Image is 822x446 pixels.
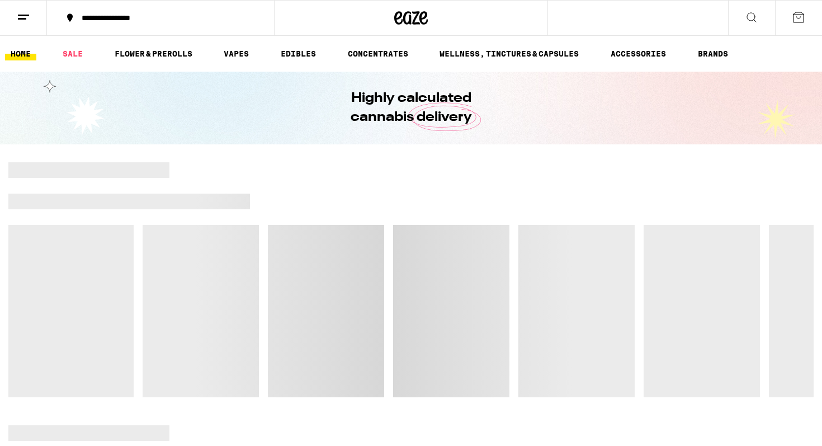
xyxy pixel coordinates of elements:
a: SALE [57,47,88,60]
a: VAPES [218,47,254,60]
a: CONCENTRATES [342,47,414,60]
h1: Highly calculated cannabis delivery [319,89,503,127]
a: WELLNESS, TINCTURES & CAPSULES [434,47,584,60]
a: ACCESSORIES [605,47,672,60]
button: BRANDS [692,47,734,60]
a: FLOWER & PREROLLS [109,47,198,60]
a: HOME [5,47,36,60]
a: EDIBLES [275,47,322,60]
